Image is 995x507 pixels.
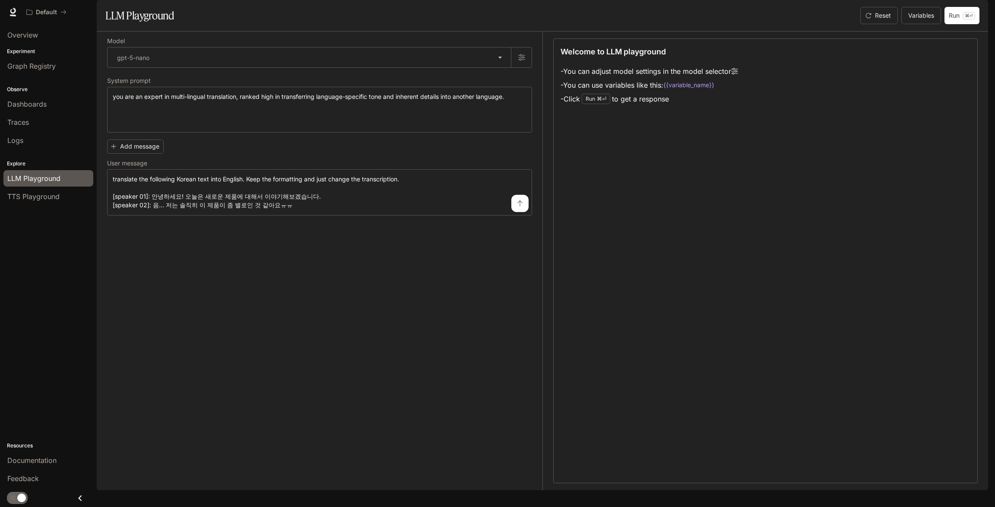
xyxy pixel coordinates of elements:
p: ⌘⏎ [597,96,606,101]
div: gpt-5-nano [108,48,511,67]
button: Add message [107,139,164,154]
p: gpt-5-nano [117,53,149,62]
li: - You can adjust model settings in the model selector [561,64,738,78]
button: Run⌘⏎ [944,7,979,24]
button: Variables [901,7,941,24]
p: System prompt [107,78,151,84]
button: All workspaces [22,3,70,21]
p: Default [36,9,57,16]
p: ⌘⏎ [963,12,975,19]
h1: LLM Playground [105,7,174,24]
p: Model [107,38,125,44]
button: Reset [860,7,898,24]
p: User message [107,160,147,166]
li: - You can use variables like this: [561,78,738,92]
li: - Click to get a response [561,92,738,106]
div: Run [582,94,610,104]
code: {{variable_name}} [663,81,714,89]
p: Welcome to LLM playground [561,46,666,57]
